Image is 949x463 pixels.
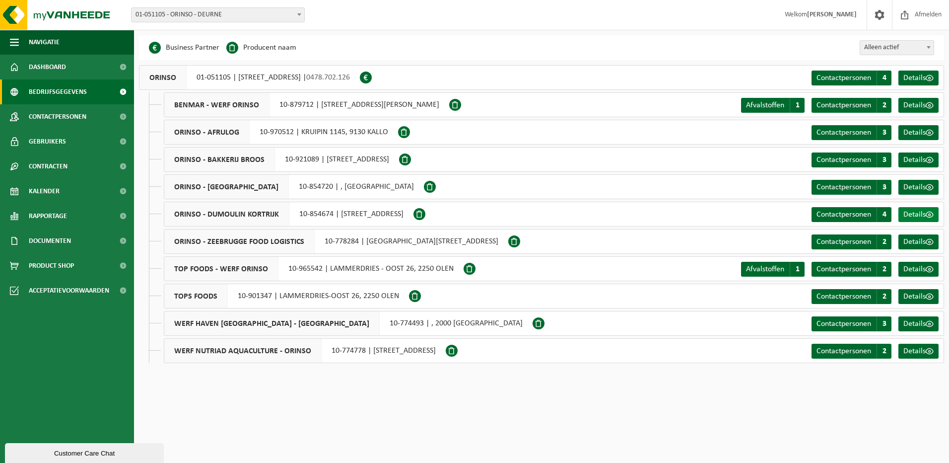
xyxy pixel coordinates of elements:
[903,129,926,137] span: Details
[898,153,939,167] a: Details
[903,293,926,301] span: Details
[164,284,409,309] div: 10-901347 | LAMMERDRIES-OOST 26, 2250 OLEN
[164,93,270,117] span: BENMAR - WERF ORINSO
[164,257,278,281] span: TOP FOODS - WERF ORINSO
[903,347,926,355] span: Details
[164,120,398,145] div: 10-970512 | KRUIPIN 1145, 9130 KALLO
[898,207,939,222] a: Details
[898,316,939,331] a: Details
[164,311,533,336] div: 10-774493 | , 2000 [GEOGRAPHIC_DATA]
[741,98,805,113] a: Afvalstoffen 1
[877,234,891,249] span: 2
[164,229,508,254] div: 10-778284 | [GEOGRAPHIC_DATA][STREET_ADDRESS]
[903,320,926,328] span: Details
[29,253,74,278] span: Product Shop
[164,120,250,144] span: ORINSO - AFRULOG
[877,71,891,85] span: 4
[139,66,187,89] span: ORINSO
[164,92,449,117] div: 10-879712 | [STREET_ADDRESS][PERSON_NAME]
[903,211,926,219] span: Details
[816,156,871,164] span: Contactpersonen
[226,40,296,55] li: Producent naam
[164,202,289,226] span: ORINSO - DUMOULIN KORTRIJK
[812,153,891,167] a: Contactpersonen 3
[877,344,891,359] span: 2
[903,101,926,109] span: Details
[149,40,219,55] li: Business Partner
[877,98,891,113] span: 2
[877,153,891,167] span: 3
[877,289,891,304] span: 2
[164,256,464,281] div: 10-965542 | LAMMERDRIES - OOST 26, 2250 OLEN
[29,229,71,253] span: Documenten
[29,129,66,154] span: Gebruikers
[903,183,926,191] span: Details
[816,320,871,328] span: Contactpersonen
[790,262,805,277] span: 1
[746,265,784,273] span: Afvalstoffen
[5,441,166,463] iframe: chat widget
[812,262,891,277] a: Contactpersonen 2
[164,148,275,171] span: ORINSO - BAKKERIJ BROOS
[898,125,939,140] a: Details
[29,79,87,104] span: Bedrijfsgegevens
[812,125,891,140] a: Contactpersonen 3
[877,207,891,222] span: 4
[164,338,446,363] div: 10-774778 | [STREET_ADDRESS]
[812,316,891,331] a: Contactpersonen 3
[903,238,926,246] span: Details
[812,234,891,249] a: Contactpersonen 2
[29,204,67,229] span: Rapportage
[790,98,805,113] span: 1
[816,238,871,246] span: Contactpersonen
[164,174,424,199] div: 10-854720 | , [GEOGRAPHIC_DATA]
[898,71,939,85] a: Details
[139,65,360,90] div: 01-051105 | [STREET_ADDRESS] |
[164,230,315,253] span: ORINSO - ZEEBRUGGE FOOD LOGISTICS
[860,40,934,55] span: Alleen actief
[898,344,939,359] a: Details
[860,41,934,55] span: Alleen actief
[741,262,805,277] a: Afvalstoffen 1
[164,311,380,335] span: WERF HAVEN [GEOGRAPHIC_DATA] - [GEOGRAPHIC_DATA]
[816,129,871,137] span: Contactpersonen
[164,202,413,227] div: 10-854674 | [STREET_ADDRESS]
[812,207,891,222] a: Contactpersonen 4
[877,316,891,331] span: 3
[816,293,871,301] span: Contactpersonen
[164,175,289,199] span: ORINSO - [GEOGRAPHIC_DATA]
[898,234,939,249] a: Details
[29,55,66,79] span: Dashboard
[164,339,322,363] span: WERF NUTRIAD AQUACULTURE - ORINSO
[898,262,939,277] a: Details
[812,98,891,113] a: Contactpersonen 2
[29,154,68,179] span: Contracten
[816,347,871,355] span: Contactpersonen
[903,265,926,273] span: Details
[164,284,228,308] span: TOPS FOODS
[29,278,109,303] span: Acceptatievoorwaarden
[877,180,891,195] span: 3
[29,30,60,55] span: Navigatie
[29,104,86,129] span: Contactpersonen
[898,98,939,113] a: Details
[812,344,891,359] a: Contactpersonen 2
[903,74,926,82] span: Details
[816,101,871,109] span: Contactpersonen
[746,101,784,109] span: Afvalstoffen
[898,180,939,195] a: Details
[164,147,399,172] div: 10-921089 | [STREET_ADDRESS]
[816,74,871,82] span: Contactpersonen
[812,71,891,85] a: Contactpersonen 4
[131,7,305,22] span: 01-051105 - ORINSO - DEURNE
[816,183,871,191] span: Contactpersonen
[816,265,871,273] span: Contactpersonen
[812,180,891,195] a: Contactpersonen 3
[812,289,891,304] a: Contactpersonen 2
[306,74,350,81] span: 0478.702.126
[903,156,926,164] span: Details
[816,211,871,219] span: Contactpersonen
[877,262,891,277] span: 2
[29,179,60,204] span: Kalender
